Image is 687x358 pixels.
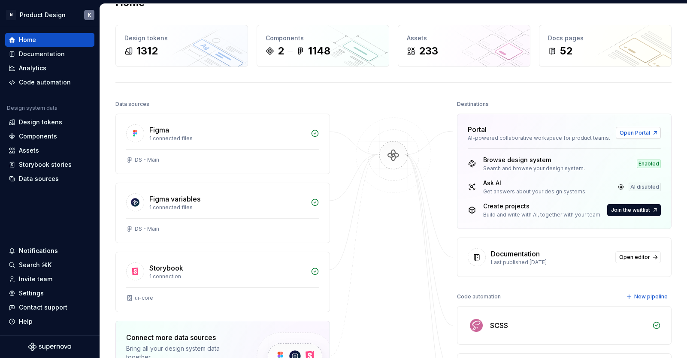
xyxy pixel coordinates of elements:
a: Storybook stories [5,158,94,171]
a: Design tokens [5,115,94,129]
div: AI disabled [629,183,661,191]
div: Get answers about your design systems. [483,188,587,195]
div: ui-core [135,295,153,301]
div: Components [19,132,57,141]
svg: Supernova Logo [28,343,71,351]
a: Open editor [615,251,661,263]
div: Data sources [19,174,59,183]
div: Build and write with AI, together with your team. [483,211,602,218]
a: Code automation [5,75,94,89]
div: SCSS [490,320,508,331]
div: Assets [19,146,39,155]
a: Docs pages52 [539,25,672,67]
div: Storybook stories [19,160,72,169]
a: Open Portal [616,127,661,139]
div: Storybook [149,263,183,273]
div: N [6,10,16,20]
div: Portal [468,124,487,135]
div: Search and browse your design system. [483,165,585,172]
button: Help [5,315,94,328]
a: Settings [5,286,94,300]
span: Open Portal [620,129,650,136]
div: Figma [149,125,169,135]
div: DS - Main [135,156,159,163]
a: Home [5,33,94,47]
div: Notifications [19,247,58,255]
a: Storybook1 connectionui-core [115,252,330,312]
div: K [88,12,91,18]
div: Code automation [19,78,71,87]
div: Analytics [19,64,46,72]
button: Join the waitlist [607,204,661,216]
div: Data sources [115,98,149,110]
div: Figma variables [149,194,200,204]
div: Enabled [637,159,661,168]
button: Search ⌘K [5,258,94,272]
div: Contact support [19,303,67,312]
span: New pipeline [634,293,668,300]
div: Documentation [19,50,65,58]
div: Design tokens [124,34,239,42]
div: 1 connection [149,273,306,280]
div: Components [266,34,380,42]
button: Contact support [5,301,94,314]
a: Invite team [5,272,94,286]
span: Open editor [619,254,650,261]
a: Figma1 connected filesDS - Main [115,114,330,174]
div: 1 connected files [149,135,306,142]
div: Help [19,317,33,326]
a: Design tokens1312 [115,25,248,67]
div: Create projects [483,202,602,211]
div: AI-powered collaborative workspace for product teams. [468,135,611,141]
div: Docs pages [548,34,663,42]
div: Settings [19,289,44,298]
div: Code automation [457,291,501,303]
div: Design tokens [19,118,62,126]
div: DS - Main [135,226,159,232]
div: Search ⌘K [19,261,51,269]
a: Components [5,129,94,143]
div: Home [19,36,36,44]
a: Documentation [5,47,94,61]
div: 1 connected files [149,204,306,211]
div: Destinations [457,98,489,110]
div: Browse design system [483,156,585,164]
a: Assets233 [398,25,530,67]
a: Components21148 [257,25,389,67]
div: Product Design [20,11,66,19]
div: 233 [419,44,438,58]
div: Invite team [19,275,52,283]
button: New pipeline [623,291,672,303]
span: Join the waitlist [611,207,650,214]
div: 2 [278,44,284,58]
a: Analytics [5,61,94,75]
div: 1312 [136,44,158,58]
div: Connect more data sources [126,332,242,343]
button: Notifications [5,244,94,258]
div: 52 [560,44,572,58]
div: Assets [407,34,521,42]
a: Assets [5,144,94,157]
div: Design system data [7,105,58,111]
button: NProduct DesignK [2,6,98,24]
a: Figma variables1 connected filesDS - Main [115,183,330,243]
a: Data sources [5,172,94,186]
div: Ask AI [483,179,587,187]
div: Last published [DATE] [491,259,610,266]
div: Documentation [491,249,540,259]
div: 1148 [308,44,330,58]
